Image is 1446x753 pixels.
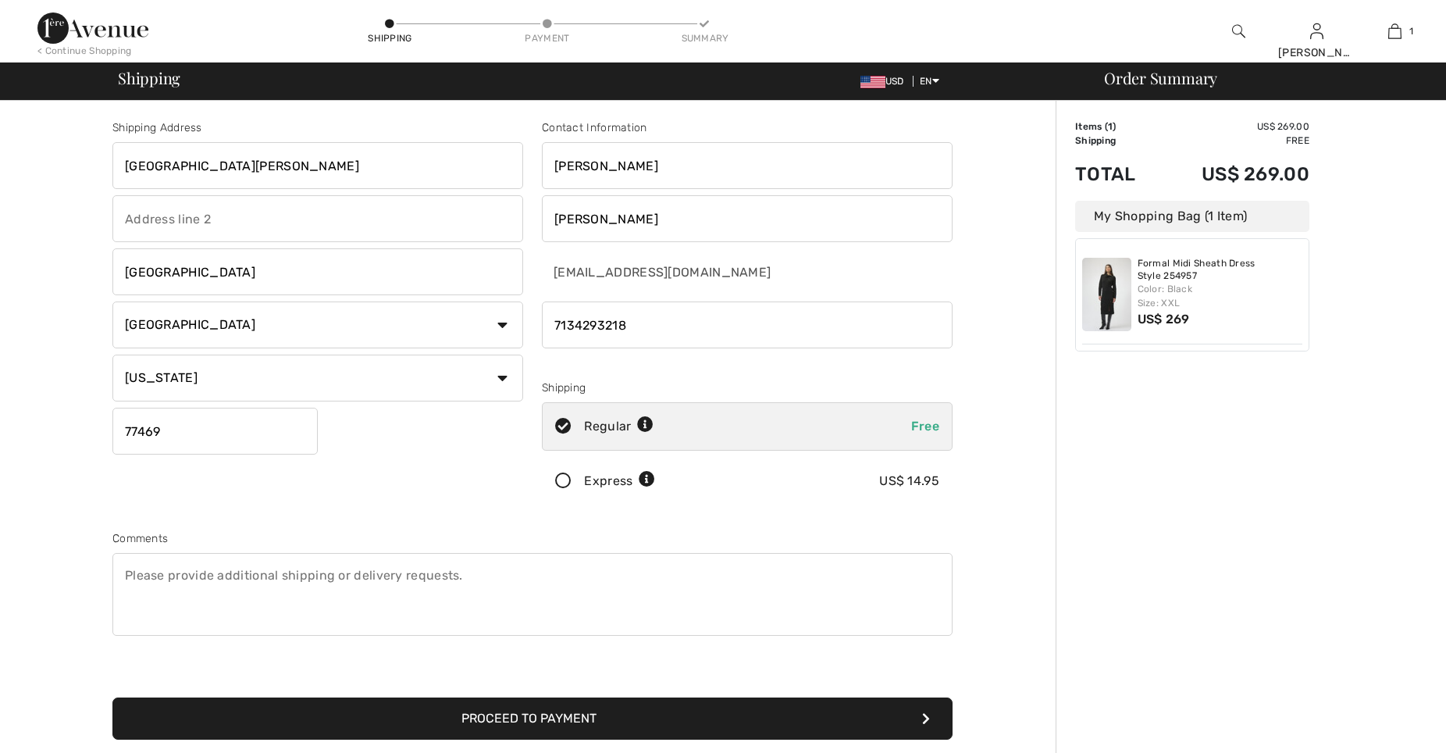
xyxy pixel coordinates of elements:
[1388,22,1401,41] img: My Bag
[1138,258,1303,282] a: Formal Midi Sheath Dress Style 254957
[1138,282,1303,310] div: Color: Black Size: XXL
[37,12,148,44] img: 1ère Avenue
[112,698,953,740] button: Proceed to Payment
[112,530,953,547] div: Comments
[1108,121,1113,132] span: 1
[542,142,953,189] input: First name
[542,248,850,295] input: E-mail
[524,31,571,45] div: Payment
[1278,45,1355,61] div: [PERSON_NAME]
[1075,201,1309,232] div: My Shopping Bag (1 Item)
[911,419,939,434] span: Free
[542,120,953,136] div: Contact Information
[1310,22,1323,41] img: My Info
[112,120,523,136] div: Shipping Address
[112,408,318,455] input: Zip/Postal Code
[860,76,910,87] span: USD
[112,142,523,189] input: Address line 1
[682,31,728,45] div: Summary
[1082,258,1131,331] img: Formal Midi Sheath Dress Style 254957
[542,380,953,396] div: Shipping
[1085,70,1437,86] div: Order Summary
[542,302,953,348] input: Mobile
[920,76,939,87] span: EN
[1310,23,1323,38] a: Sign In
[542,195,953,242] input: Last name
[1075,148,1159,201] td: Total
[37,44,132,58] div: < Continue Shopping
[112,248,523,295] input: City
[1159,148,1309,201] td: US$ 269.00
[118,70,180,86] span: Shipping
[1138,312,1190,327] span: US$ 269
[1075,134,1159,148] td: Shipping
[860,76,885,88] img: US Dollar
[1409,24,1413,38] span: 1
[879,472,939,491] div: US$ 14.95
[584,417,654,436] div: Regular
[1232,22,1245,41] img: search the website
[367,31,414,45] div: Shipping
[1159,120,1309,134] td: US$ 269.00
[584,472,655,491] div: Express
[1159,134,1309,148] td: Free
[112,195,523,242] input: Address line 2
[1356,22,1433,41] a: 1
[1075,120,1159,134] td: Items ( )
